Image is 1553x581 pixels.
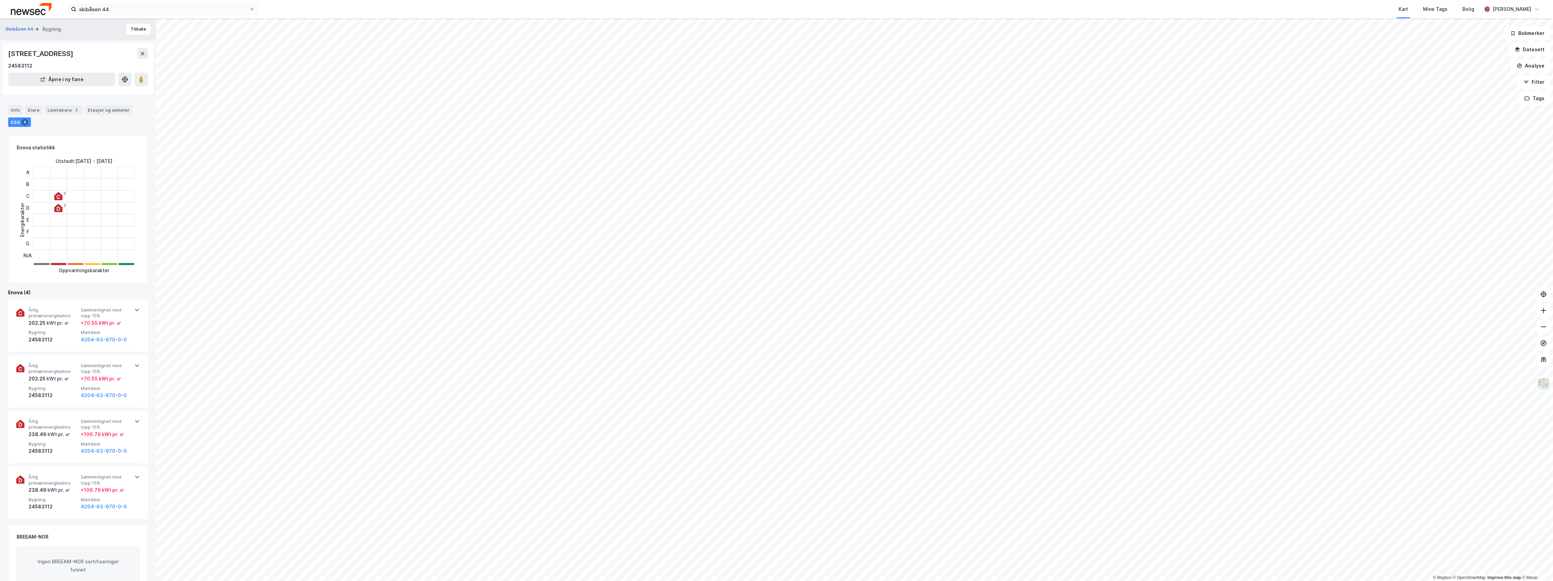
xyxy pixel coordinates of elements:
div: 202.25 [29,319,69,327]
div: N/A [23,250,32,262]
button: 4204-63-970-0-0 [81,336,127,344]
button: Skibåsen 44 [5,26,35,33]
div: Kart [1399,5,1408,13]
a: Improve this map [1487,575,1521,580]
button: Tags [1519,92,1550,105]
div: Etasjer og enheter [88,107,130,113]
div: 24583112 [29,447,78,455]
div: 24583112 [29,391,78,399]
img: newsec-logo.f6e21ccffca1b3a03d2d.png [11,3,52,15]
div: Oppvarmingskarakter [59,266,109,275]
div: G [23,238,32,250]
span: Matrikkel [81,497,130,503]
button: Filter [1518,75,1550,89]
div: Mine Tags [1423,5,1447,13]
div: Eiere [25,105,42,115]
span: Matrikkel [81,441,130,447]
div: 238.49 [29,486,70,494]
div: + 70.55 kWt pr. ㎡ [81,319,121,327]
button: Tilbake [126,24,151,35]
div: C [23,190,32,202]
div: 24583112 [29,503,78,511]
div: A [23,167,32,179]
div: Enova (4) [8,288,148,297]
span: Sammenlignet med topp 15% [81,474,130,486]
img: Z [1537,377,1550,390]
span: Bygning [29,497,78,503]
span: Matrikkel [81,330,130,335]
div: 24583112 [29,336,78,344]
span: Bygning [29,441,78,447]
span: Årlig primærenergibehov [29,307,78,319]
div: 2 [63,191,66,195]
div: 202.25 [29,375,69,383]
button: 4204-63-970-0-0 [81,391,127,399]
a: Mapbox [1433,575,1452,580]
button: 4204-63-970-0-0 [81,447,127,455]
div: kWt pr. ㎡ [45,319,69,327]
div: 24583112 [8,62,32,70]
button: Bokmerker [1504,26,1550,40]
div: Enova statistikk [17,144,55,152]
div: D [23,202,32,214]
div: 2 [63,203,66,207]
button: Datasett [1509,43,1550,56]
div: kWt pr. ㎡ [45,375,69,383]
div: Utstedt : [DATE] - [DATE] [56,157,112,165]
div: 238.49 [29,430,70,438]
span: Sammenlignet med topp 15% [81,363,130,375]
div: Bygning [42,25,61,33]
div: 4 [21,119,28,126]
div: + 106.79 kWt pr. ㎡ [81,486,124,494]
input: Søk på adresse, matrikkel, gårdeiere, leietakere eller personer [76,4,249,14]
iframe: Chat Widget [1519,548,1553,581]
span: Bygning [29,330,78,335]
div: B [23,179,32,190]
div: BREEAM-NOR [17,533,49,541]
div: Leietakere [45,105,82,115]
span: Årlig primærenergibehov [29,363,78,375]
button: Analyse [1511,59,1550,73]
div: Kontrollprogram for chat [1519,548,1553,581]
a: OpenStreetMap [1453,575,1486,580]
span: Matrikkel [81,386,130,391]
div: [PERSON_NAME] [1493,5,1531,13]
span: Årlig primærenergibehov [29,418,78,430]
button: 4204-63-970-0-0 [81,503,127,511]
div: ESG [8,117,31,127]
span: Bygning [29,386,78,391]
div: [STREET_ADDRESS] [8,48,75,59]
div: 2 [73,107,80,113]
div: Info [8,105,22,115]
div: + 70.55 kWt pr. ㎡ [81,375,121,383]
span: Årlig primærenergibehov [29,474,78,486]
span: Sammenlignet med topp 15% [81,418,130,430]
div: Energikarakter [18,203,26,237]
button: Åpne i ny fane [8,73,115,86]
div: kWt pr. ㎡ [46,486,70,494]
div: kWt pr. ㎡ [46,430,70,438]
div: E [23,214,32,226]
span: Sammenlignet med topp 15% [81,307,130,319]
div: F [23,226,32,238]
div: + 106.79 kWt pr. ㎡ [81,430,124,438]
div: Bolig [1462,5,1474,13]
